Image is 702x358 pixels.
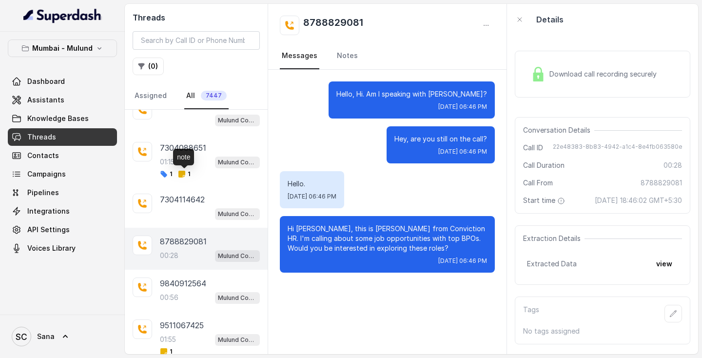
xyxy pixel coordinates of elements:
p: Mulund Conviction HR Outbound Assistant [218,251,257,261]
p: 9840912564 [160,278,206,289]
p: 7304114642 [160,194,205,205]
span: [DATE] 06:46 PM [288,193,336,200]
p: Mulund Conviction HR Outbound Assistant [218,158,257,167]
p: Mumbai - Mulund [32,42,93,54]
p: Hello, Hi. Am I speaking with [PERSON_NAME]? [336,89,487,99]
p: No tags assigned [523,326,682,336]
a: Campaigns [8,165,117,183]
span: [DATE] 06:46 PM [438,103,487,111]
p: Details [536,14,564,25]
span: 1 [178,170,190,178]
span: 22e48383-8b83-4942-a1c4-8e4fb063580e [553,143,682,153]
h2: 8788829081 [303,16,363,35]
a: Sana [8,323,117,350]
a: Pipelines [8,184,117,201]
span: 00:28 [663,160,682,170]
a: Knowledge Bases [8,110,117,127]
p: Hello. [288,179,336,189]
p: Mulund Conviction HR Outbound Assistant [218,293,257,303]
span: Sana [37,332,55,341]
span: Knowledge Bases [27,114,89,123]
a: Assistants [8,91,117,109]
a: Dashboard [8,73,117,90]
div: note [173,149,194,165]
p: 8788829081 [160,236,207,247]
input: Search by Call ID or Phone Number [133,31,260,50]
button: view [650,255,678,273]
a: Messages [280,43,319,69]
a: Integrations [8,202,117,220]
span: 1 [160,170,172,178]
p: 01:15 [160,157,175,167]
span: Download call recording securely [549,69,661,79]
span: [DATE] 06:46 PM [438,257,487,265]
p: Hey, are you still on the call? [394,134,487,144]
p: Mulund Conviction HR Outbound Assistant [218,116,257,125]
span: Voices Library [27,243,76,253]
span: Call ID [523,143,543,153]
img: light.svg [23,8,102,23]
span: API Settings [27,225,70,235]
span: Dashboard [27,77,65,86]
span: Integrations [27,206,70,216]
a: All7447 [184,83,229,109]
span: Conversation Details [523,125,594,135]
p: Tags [523,305,539,322]
nav: Tabs [280,43,495,69]
p: Hi [PERSON_NAME], this is [PERSON_NAME] from Conviction HR. I'm calling about some job opportunit... [288,224,487,253]
span: Campaigns [27,169,66,179]
a: Assigned [133,83,169,109]
span: Assistants [27,95,64,105]
span: 8788829081 [641,178,682,188]
a: API Settings [8,221,117,239]
span: Threads [27,132,56,142]
span: [DATE] 06:46 PM [438,148,487,156]
nav: Tabs [133,83,260,109]
span: Call From [523,178,553,188]
span: 1 [160,348,172,356]
a: Notes [335,43,360,69]
p: 01:55 [160,335,176,344]
span: Call Duration [523,160,565,170]
button: Mumbai - Mulund [8,40,117,57]
a: Voices Library [8,239,117,257]
button: (0) [133,58,164,75]
a: Contacts [8,147,117,164]
p: 9511067425 [160,319,204,331]
text: SC [16,332,27,342]
span: Contacts [27,151,59,160]
span: 7447 [201,91,227,100]
h2: Threads [133,12,260,23]
span: Extracted Data [527,259,577,269]
span: Start time [523,196,567,205]
span: Pipelines [27,188,59,198]
p: Mulund Conviction HR Outbound Assistant [218,335,257,345]
a: Threads [8,128,117,146]
span: Extraction Details [523,234,585,243]
p: 00:56 [160,293,178,302]
p: 7304088651 [160,142,206,154]
p: Mulund Conviction HR Outbound Assistant [218,209,257,219]
img: Lock Icon [531,67,546,81]
span: [DATE] 18:46:02 GMT+5:30 [595,196,682,205]
p: 00:28 [160,251,178,260]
